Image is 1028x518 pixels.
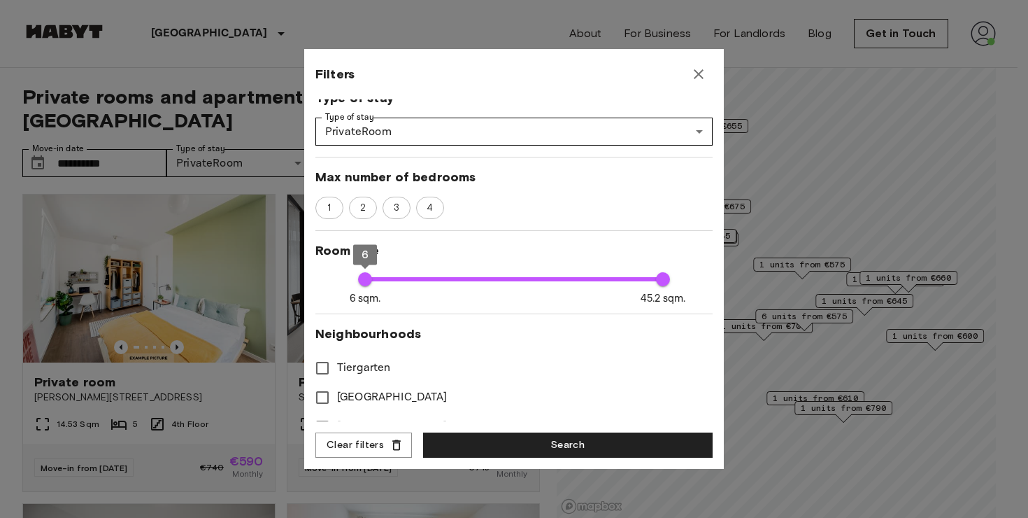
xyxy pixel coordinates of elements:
div: 3 [383,197,411,219]
span: 2 [352,201,373,215]
div: 1 [315,197,343,219]
div: 2 [349,197,377,219]
span: [GEOGRAPHIC_DATA] [337,389,448,406]
button: Search [423,433,713,458]
span: 4 [419,201,441,215]
span: Filters [315,66,355,83]
span: 1 [320,201,338,215]
span: [GEOGRAPHIC_DATA] [337,419,448,435]
span: Tiergarten [337,360,391,377]
div: PrivateRoom [315,118,713,146]
span: 3 [386,201,407,215]
div: 4 [416,197,444,219]
span: 6 [362,248,369,261]
span: Room size [315,242,713,259]
span: Max number of bedrooms [315,169,713,185]
span: 45.2 sqm. [641,291,685,306]
span: Neighbourhoods [315,325,713,342]
span: 6 sqm. [350,291,381,306]
label: Type of stay [325,111,374,123]
button: Clear filters [315,433,412,458]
